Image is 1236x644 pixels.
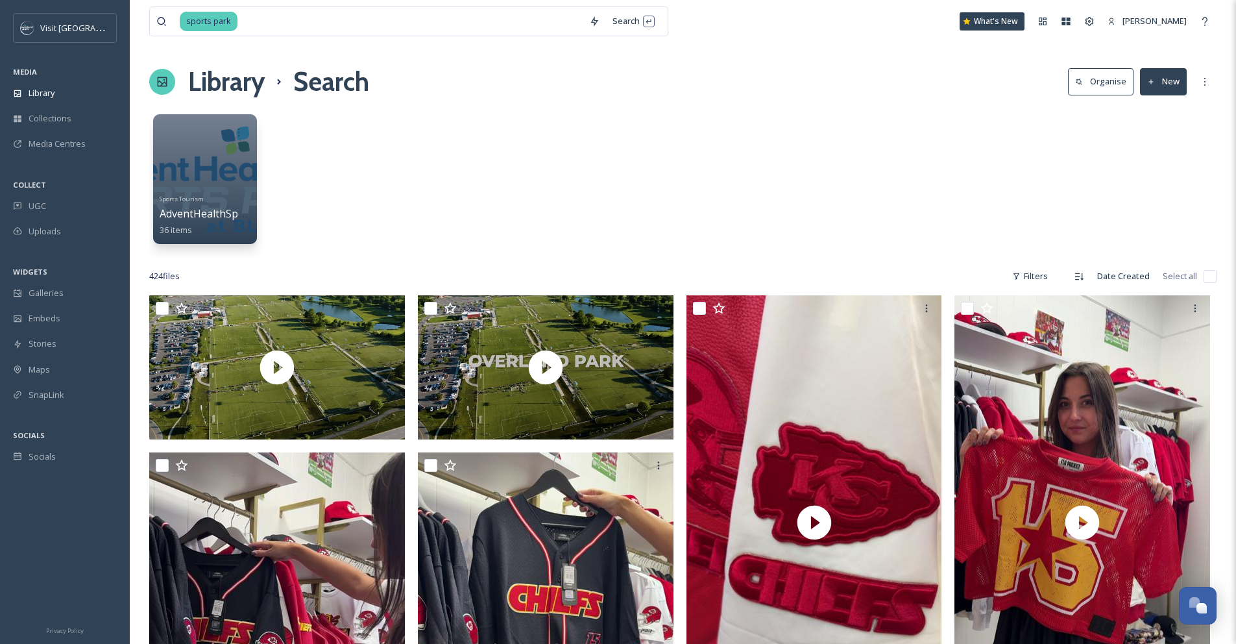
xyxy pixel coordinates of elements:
h1: Search [293,62,369,101]
img: thumbnail [149,295,405,440]
a: Sports TourismAdventHealthSports Park Bluhawk36 items [160,192,328,236]
span: SOCIALS [13,430,45,440]
span: Uploads [29,225,61,238]
button: Open Chat [1179,587,1217,625]
span: Maps [29,364,50,376]
button: Organise [1068,68,1133,95]
span: Collections [29,112,71,125]
span: Socials [29,451,56,463]
span: MEDIA [13,67,37,77]
span: Library [29,87,55,99]
div: Filters [1006,264,1054,289]
span: Stories [29,338,56,350]
img: thumbnail [418,295,673,440]
div: Search [606,8,661,34]
span: Privacy Policy [46,626,84,635]
span: Media Centres [29,138,86,150]
span: WIDGETS [13,267,47,277]
span: Sports Tourism [160,195,204,203]
span: COLLECT [13,180,46,190]
span: Select all [1163,270,1197,282]
span: 36 items [160,224,192,236]
span: [PERSON_NAME] [1122,15,1187,27]
span: Galleries [29,287,64,299]
a: What's New [960,12,1024,31]
div: Date Created [1091,264,1156,289]
span: SnapLink [29,389,64,401]
a: [PERSON_NAME] [1101,8,1193,34]
span: Embeds [29,312,60,325]
span: AdventHealthSports Park Bluhawk [160,206,328,221]
a: Library [188,62,265,101]
img: c3es6xdrejuflcaqpovn.png [21,21,34,34]
span: Visit [GEOGRAPHIC_DATA] [40,21,141,34]
span: sports park [180,12,237,31]
span: UGC [29,200,46,212]
button: New [1140,68,1187,95]
span: 424 file s [149,270,180,282]
a: Privacy Policy [46,622,84,638]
